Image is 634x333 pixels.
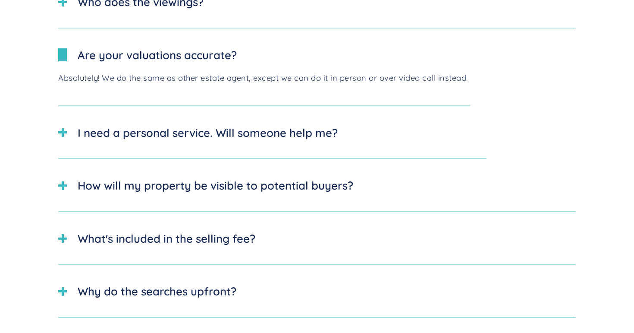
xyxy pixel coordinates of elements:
[58,72,470,84] p: Absolutely! We do the same as other estate agent, except we can do it in person or over video cal...
[78,124,338,141] div: I need a personal service. Will someone help me?
[78,177,353,194] div: How will my property be visible to potential buyers?
[78,283,236,300] div: Why do the searches upfront?
[78,47,237,63] div: Are your valuations accurate?
[78,230,255,247] div: What's included in the selling fee?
